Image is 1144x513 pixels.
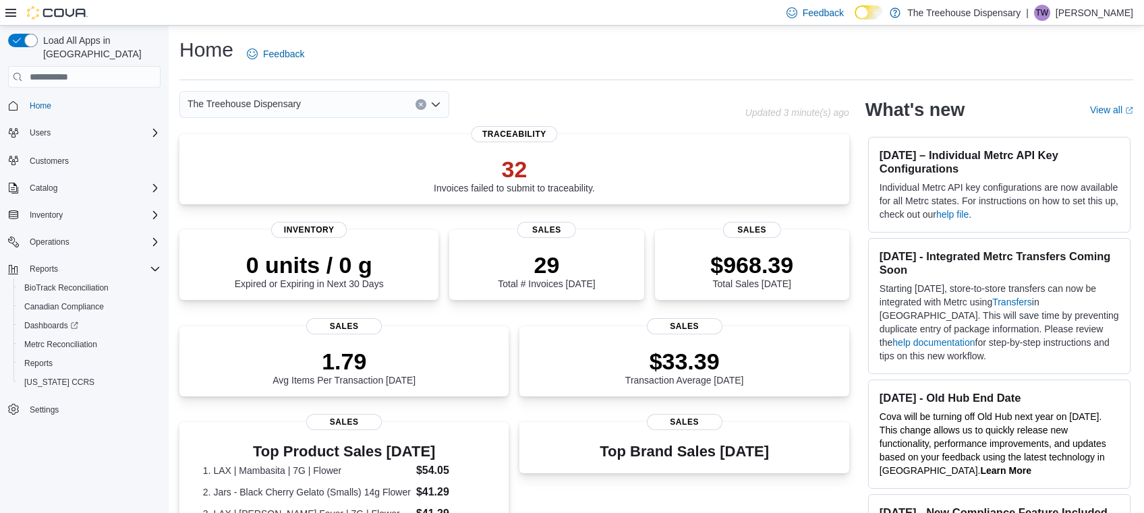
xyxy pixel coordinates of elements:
[188,96,301,112] span: The Treehouse Dispensary
[179,36,233,63] h1: Home
[3,206,166,224] button: Inventory
[24,207,68,223] button: Inventory
[24,339,97,350] span: Metrc Reconciliation
[855,5,883,20] input: Dark Mode
[600,444,769,460] h3: Top Brand Sales [DATE]
[24,180,63,196] button: Catalog
[434,156,595,193] div: Invoices failed to submit to traceability.
[203,464,411,477] dt: 1. LAX | Mambasita | 7G | Flower
[865,99,965,121] h2: What's new
[13,373,166,392] button: [US_STATE] CCRS
[19,374,100,390] a: [US_STATE] CCRS
[19,318,161,334] span: Dashboards
[3,123,166,142] button: Users
[24,320,78,331] span: Dashboards
[3,400,166,419] button: Settings
[1056,5,1133,21] p: [PERSON_NAME]
[24,401,161,418] span: Settings
[273,348,416,375] p: 1.79
[19,299,161,315] span: Canadian Compliance
[24,377,94,388] span: [US_STATE] CCRS
[3,150,166,170] button: Customers
[24,301,104,312] span: Canadian Compliance
[24,97,161,114] span: Home
[19,355,161,371] span: Reports
[430,99,441,110] button: Open list of options
[19,299,109,315] a: Canadian Compliance
[30,183,57,193] span: Catalog
[880,411,1106,476] span: Cova will be turning off Old Hub next year on [DATE]. This change allows us to quickly release ne...
[235,251,384,278] p: 0 units / 0 g
[273,348,416,386] div: Avg Items Per Transaction [DATE]
[24,125,161,141] span: Users
[1090,104,1133,115] a: View allExternal link
[3,96,166,115] button: Home
[19,336,103,353] a: Metrc Reconciliation
[416,99,426,110] button: Clear input
[24,125,56,141] button: Users
[434,156,595,183] p: 32
[1034,5,1050,21] div: Tina Wilkins
[880,148,1119,175] h3: [DATE] – Individual Metrc API Key Configurations
[13,297,166,316] button: Canadian Compliance
[24,207,161,223] span: Inventory
[907,5,1021,21] p: The Treehouse Dispensary
[880,391,1119,404] h3: [DATE] - Old Hub End Date
[723,222,781,238] span: Sales
[24,261,161,277] span: Reports
[980,465,1031,476] a: Learn More
[241,40,310,67] a: Feedback
[892,337,975,348] a: help documentation
[710,251,793,278] p: $968.39
[19,374,161,390] span: Washington CCRS
[1026,5,1029,21] p: |
[30,237,69,247] span: Operations
[710,251,793,289] div: Total Sales [DATE]
[13,316,166,335] a: Dashboards
[30,404,59,415] span: Settings
[1036,5,1049,21] span: TW
[498,251,595,278] p: 29
[24,180,161,196] span: Catalog
[30,210,63,220] span: Inventory
[13,354,166,373] button: Reports
[24,234,75,250] button: Operations
[27,6,88,20] img: Cova
[30,127,51,138] span: Users
[3,233,166,251] button: Operations
[235,251,384,289] div: Expired or Expiring in Next 30 Days
[880,181,1119,221] p: Individual Metrc API key configurations are now available for all Metrc states. For instructions ...
[880,282,1119,363] p: Starting [DATE], store-to-store transfers can now be integrated with Metrc using in [GEOGRAPHIC_D...
[19,355,58,371] a: Reports
[517,222,575,238] span: Sales
[471,126,557,142] span: Traceability
[263,47,304,61] span: Feedback
[19,280,161,296] span: BioTrack Reconciliation
[24,98,57,114] a: Home
[24,282,109,293] span: BioTrack Reconciliation
[647,414,722,430] span: Sales
[30,100,51,111] span: Home
[416,462,486,479] dd: $54.05
[19,336,161,353] span: Metrc Reconciliation
[24,358,53,369] span: Reports
[1125,107,1133,115] svg: External link
[13,335,166,354] button: Metrc Reconciliation
[30,264,58,274] span: Reports
[3,260,166,278] button: Reports
[19,318,84,334] a: Dashboards
[19,280,114,296] a: BioTrack Reconciliation
[745,107,849,118] p: Updated 3 minute(s) ago
[625,348,744,375] p: $33.39
[306,318,382,334] span: Sales
[416,484,486,500] dd: $41.29
[3,179,166,198] button: Catalog
[271,222,347,238] span: Inventory
[8,90,161,454] nav: Complex example
[498,251,595,289] div: Total # Invoices [DATE]
[936,209,969,220] a: help file
[24,261,63,277] button: Reports
[24,234,161,250] span: Operations
[625,348,744,386] div: Transaction Average [DATE]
